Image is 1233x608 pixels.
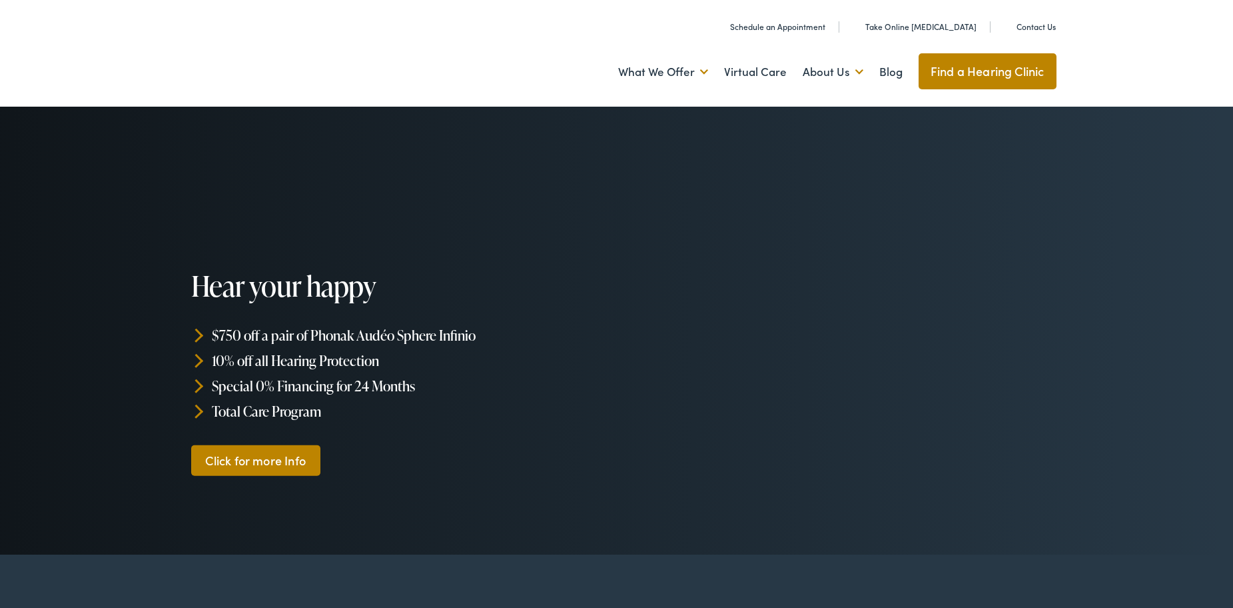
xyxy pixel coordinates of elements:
li: 10% off all Hearing Protection [191,348,623,373]
li: $750 off a pair of Phonak Audéo Sphere Infinio [191,323,623,348]
a: Blog [879,47,903,97]
img: Calendar Icon to schedule a hearing appointment in Cincinnati, OH [715,20,725,33]
li: Total Care Program [191,398,623,423]
a: Schedule an Appointment [715,21,825,32]
a: Find a Hearing Clinic [919,53,1056,89]
a: What We Offer [618,47,708,97]
h1: Hear your happy [191,271,623,301]
a: Click for more Info [191,445,320,476]
img: Mail icon representing email contact with Ohio Hearing in Cincinnati, OH [1002,20,1011,33]
img: Headphones icone to schedule online hearing test in Cincinnati, OH [851,20,860,33]
a: Contact Us [1002,21,1056,32]
a: Take Online [MEDICAL_DATA] [851,21,977,32]
li: Special 0% Financing for 24 Months [191,373,623,399]
a: About Us [803,47,863,97]
a: Virtual Care [724,47,787,97]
